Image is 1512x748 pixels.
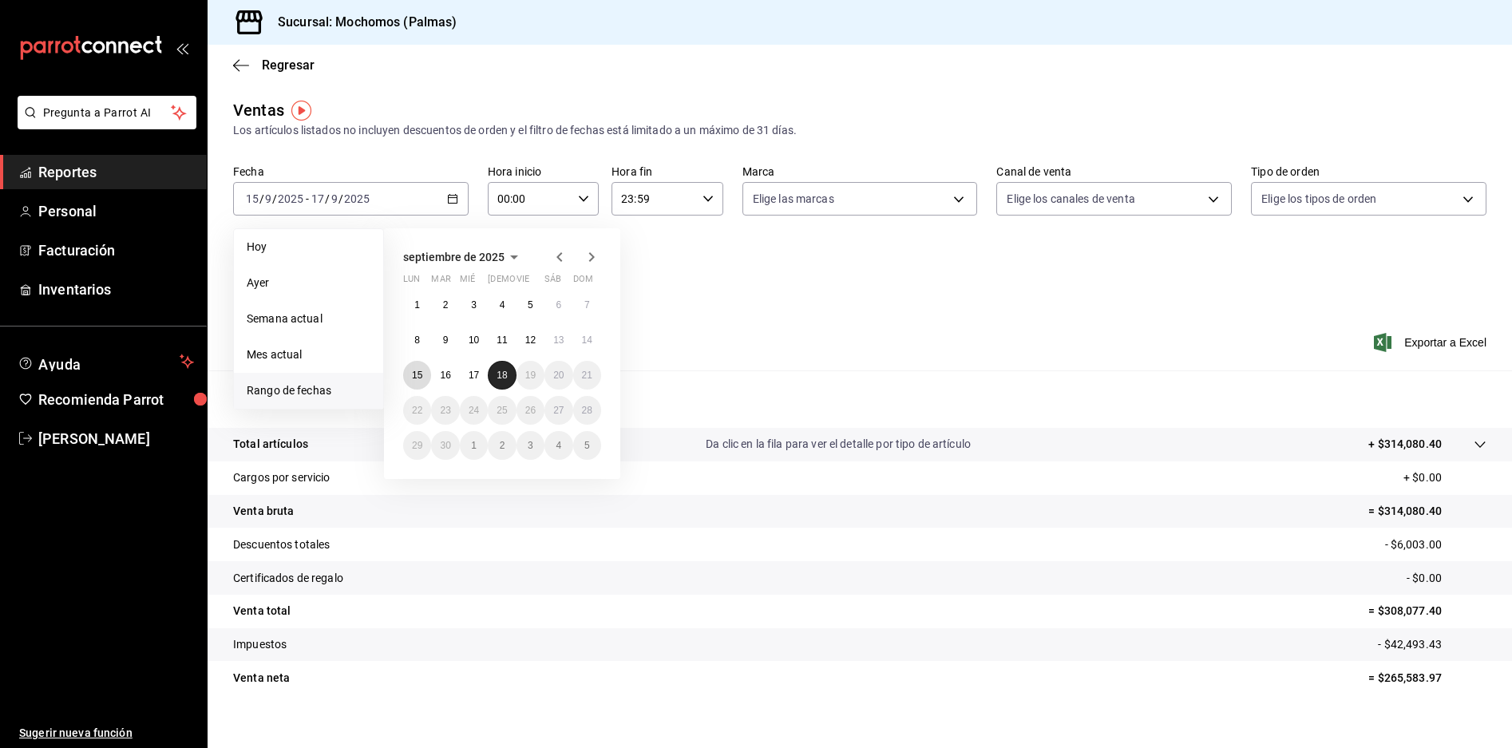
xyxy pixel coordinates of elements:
span: Hoy [247,239,370,255]
p: - $0.00 [1407,570,1486,587]
abbr: 8 de septiembre de 2025 [414,334,420,346]
abbr: sábado [544,274,561,291]
p: Total artículos [233,436,308,453]
img: Tooltip marker [291,101,311,121]
abbr: 2 de septiembre de 2025 [443,299,449,311]
abbr: lunes [403,274,420,291]
abbr: 16 de septiembre de 2025 [440,370,450,381]
button: 4 de septiembre de 2025 [488,291,516,319]
button: 15 de septiembre de 2025 [403,361,431,390]
label: Marca [742,166,978,177]
span: Exportar a Excel [1377,333,1486,352]
label: Hora fin [612,166,722,177]
p: Certificados de regalo [233,570,343,587]
abbr: 13 de septiembre de 2025 [553,334,564,346]
button: 20 de septiembre de 2025 [544,361,572,390]
label: Canal de venta [996,166,1232,177]
p: Venta bruta [233,503,294,520]
p: Resumen [233,390,1486,409]
span: Recomienda Parrot [38,389,194,410]
button: 17 de septiembre de 2025 [460,361,488,390]
button: 16 de septiembre de 2025 [431,361,459,390]
button: 10 de septiembre de 2025 [460,326,488,354]
button: 14 de septiembre de 2025 [573,326,601,354]
button: 25 de septiembre de 2025 [488,396,516,425]
abbr: 3 de octubre de 2025 [528,440,533,451]
span: Elige los tipos de orden [1261,191,1376,207]
span: Ayuda [38,352,173,371]
p: = $265,583.97 [1368,670,1486,687]
button: 30 de septiembre de 2025 [431,431,459,460]
abbr: 28 de septiembre de 2025 [582,405,592,416]
button: 2 de octubre de 2025 [488,431,516,460]
span: / [272,192,277,205]
span: Inventarios [38,279,194,300]
p: = $314,080.40 [1368,503,1486,520]
input: -- [264,192,272,205]
abbr: 14 de septiembre de 2025 [582,334,592,346]
div: Los artículos listados no incluyen descuentos de orden y el filtro de fechas está limitado a un m... [233,122,1486,139]
button: septiembre de 2025 [403,247,524,267]
abbr: jueves [488,274,582,291]
abbr: 26 de septiembre de 2025 [525,405,536,416]
input: ---- [343,192,370,205]
button: Regresar [233,57,315,73]
a: Pregunta a Parrot AI [11,116,196,133]
h3: Sucursal: Mochomos (Palmas) [265,13,457,32]
button: 18 de septiembre de 2025 [488,361,516,390]
span: Rango de fechas [247,382,370,399]
abbr: 7 de septiembre de 2025 [584,299,590,311]
button: 3 de septiembre de 2025 [460,291,488,319]
button: 6 de septiembre de 2025 [544,291,572,319]
div: Ventas [233,98,284,122]
span: Elige las marcas [753,191,834,207]
input: ---- [277,192,304,205]
p: Da clic en la fila para ver el detalle por tipo de artículo [706,436,971,453]
button: 3 de octubre de 2025 [517,431,544,460]
button: 5 de octubre de 2025 [573,431,601,460]
p: - $42,493.43 [1378,636,1486,653]
span: - [306,192,309,205]
span: / [325,192,330,205]
abbr: 21 de septiembre de 2025 [582,370,592,381]
abbr: 24 de septiembre de 2025 [469,405,479,416]
abbr: 19 de septiembre de 2025 [525,370,536,381]
button: 29 de septiembre de 2025 [403,431,431,460]
abbr: 23 de septiembre de 2025 [440,405,450,416]
span: Semana actual [247,311,370,327]
span: Elige los canales de venta [1007,191,1134,207]
button: 21 de septiembre de 2025 [573,361,601,390]
abbr: 25 de septiembre de 2025 [497,405,507,416]
span: Facturación [38,239,194,261]
button: 26 de septiembre de 2025 [517,396,544,425]
button: 1 de octubre de 2025 [460,431,488,460]
input: -- [245,192,259,205]
button: 8 de septiembre de 2025 [403,326,431,354]
abbr: martes [431,274,450,291]
p: Venta total [233,603,291,619]
button: 22 de septiembre de 2025 [403,396,431,425]
button: 5 de septiembre de 2025 [517,291,544,319]
button: 11 de septiembre de 2025 [488,326,516,354]
abbr: 17 de septiembre de 2025 [469,370,479,381]
input: -- [331,192,338,205]
p: Cargos por servicio [233,469,331,486]
abbr: 18 de septiembre de 2025 [497,370,507,381]
button: 7 de septiembre de 2025 [573,291,601,319]
input: -- [311,192,325,205]
p: = $308,077.40 [1368,603,1486,619]
span: Personal [38,200,194,222]
abbr: 4 de octubre de 2025 [556,440,561,451]
button: 4 de octubre de 2025 [544,431,572,460]
abbr: 30 de septiembre de 2025 [440,440,450,451]
abbr: 27 de septiembre de 2025 [553,405,564,416]
button: 27 de septiembre de 2025 [544,396,572,425]
abbr: domingo [573,274,593,291]
span: Pregunta a Parrot AI [43,105,172,121]
button: Pregunta a Parrot AI [18,96,196,129]
abbr: miércoles [460,274,475,291]
label: Tipo de orden [1251,166,1486,177]
span: Mes actual [247,346,370,363]
label: Fecha [233,166,469,177]
button: 19 de septiembre de 2025 [517,361,544,390]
